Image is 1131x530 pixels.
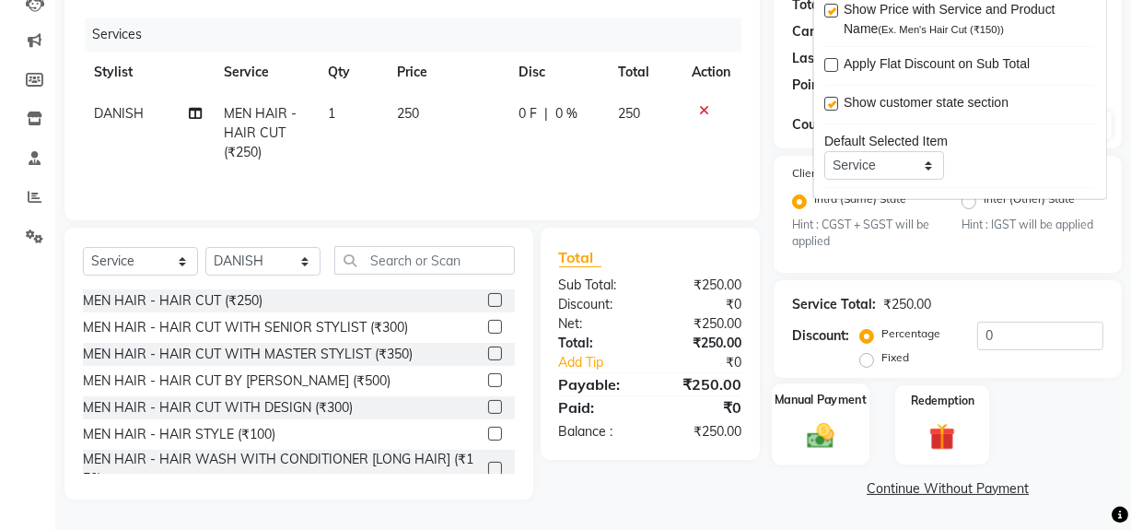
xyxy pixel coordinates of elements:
div: Paid: [545,396,650,418]
div: MEN HAIR - HAIR CUT WITH DESIGN (₹300) [83,398,353,418]
div: ₹0 [668,353,755,372]
div: Total: [545,334,650,353]
img: _cash.svg [799,420,843,452]
div: Discount: [545,295,650,314]
label: Intra (Same) State [814,191,906,213]
div: Service Total: [792,295,876,314]
span: 1 [328,105,335,122]
label: Client State [792,165,851,182]
div: ₹250.00 [650,314,755,334]
div: MEN HAIR - HAIR CUT (₹250) [83,291,262,311]
div: MEN HAIR - HAIR CUT WITH MASTER STYLIST (₹350) [83,345,413,364]
img: _gift.svg [921,420,963,453]
div: ₹250.00 [650,276,755,295]
th: Disc [507,52,608,93]
th: Total [607,52,681,93]
div: Coupon Code [792,115,896,135]
span: 0 F [519,104,537,124]
div: Net: [545,314,650,334]
span: MEN HAIR - HAIR CUT (₹250) [224,105,297,160]
div: ₹250.00 [883,295,931,314]
label: Percentage [881,325,940,342]
a: Add Tip [545,353,668,372]
th: Service [213,52,317,93]
div: MEN HAIR - HAIR WASH WITH CONDITIONER [LONG HAIR] (₹150) [83,450,481,489]
input: Search or Scan [334,246,515,275]
div: Default Selected Item [825,132,1096,151]
th: Action [681,52,741,93]
div: Discount: [792,326,849,346]
div: ₹250.00 [650,334,755,353]
th: Stylist [83,52,213,93]
label: Manual Payment [775,392,867,409]
div: ₹0 [650,295,755,314]
span: (Ex. Men's Hair Cut (₹150)) [879,24,1005,35]
span: Show customer state section [845,93,1009,116]
label: Redemption [911,393,974,409]
span: Total [559,248,601,267]
div: ₹250.00 [650,422,755,442]
span: 250 [618,105,640,122]
span: 0 % [555,104,577,124]
div: ₹250.00 [650,373,755,395]
div: Last Visit: [792,49,854,68]
div: Card on file: [792,22,868,41]
div: Balance : [545,422,650,442]
div: MEN HAIR - HAIR STYLE (₹100) [83,425,275,444]
div: Sub Total: [545,276,650,295]
small: Hint : CGST + SGST will be applied [792,217,934,251]
a: Continue Without Payment [777,479,1118,499]
div: MEN HAIR - HAIR CUT WITH SENIOR STYLIST (₹300) [83,318,408,337]
span: DANISH [94,105,144,122]
th: Qty [317,52,386,93]
div: MEN HAIR - HAIR CUT BY [PERSON_NAME] (₹500) [83,371,391,391]
div: Points: [792,76,834,95]
div: Services [85,18,755,52]
span: | [544,104,548,124]
label: Fixed [881,349,909,366]
span: 250 [397,105,419,122]
div: ₹0 [650,396,755,418]
th: Price [386,52,507,93]
label: Inter (Other) State [984,191,1075,213]
small: Hint : IGST will be applied [962,217,1103,233]
div: Payable: [545,373,650,395]
span: Apply Flat Discount on Sub Total [845,54,1031,77]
